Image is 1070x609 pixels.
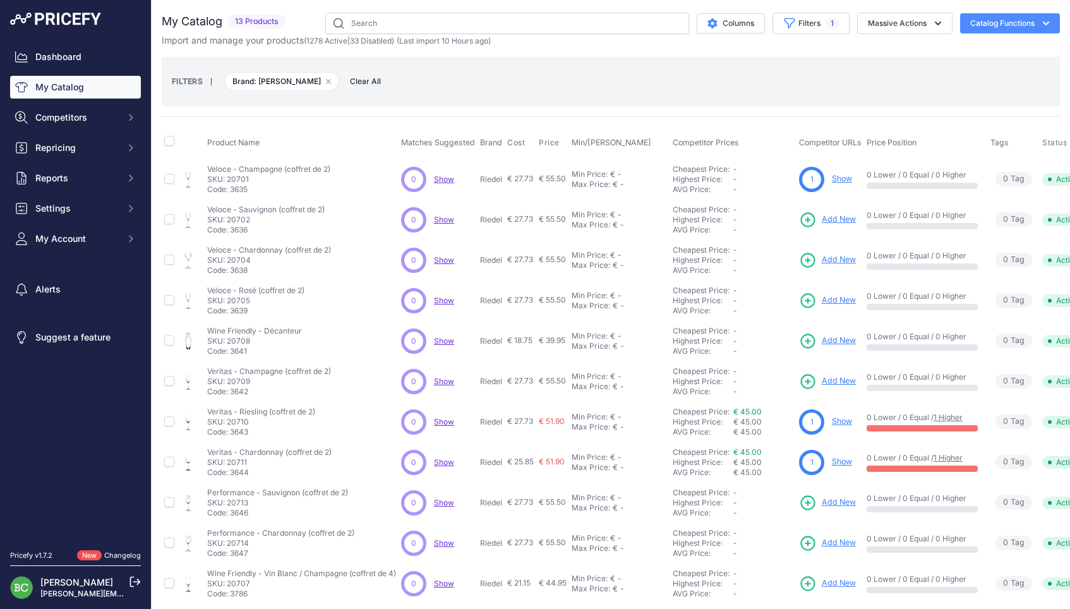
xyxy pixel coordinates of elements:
div: € [613,220,618,230]
div: Max Price: [572,179,610,190]
a: Cheapest Price: [673,326,730,335]
a: 1 Higher [934,413,963,422]
div: - [615,169,622,179]
span: Add New [822,214,856,226]
div: Min Price: [572,331,608,341]
p: SKU: 20701 [207,174,330,184]
div: Highest Price: [673,417,733,427]
p: Veritas - Chardonnay (coffret de 2) [207,447,332,457]
a: € 45.00 [733,407,762,416]
span: - [733,255,737,265]
a: Cheapest Price: [673,205,730,214]
div: Min Price: [572,250,608,260]
span: Show [434,377,454,386]
a: € 45.00 [733,447,762,457]
div: € [610,452,615,462]
span: - [733,225,737,234]
span: Show [434,498,454,507]
span: 1 [810,174,814,185]
span: 0 [1003,375,1008,387]
a: Cheapest Price: [673,366,730,376]
span: - [733,265,737,275]
p: SKU: 20713 [207,498,348,508]
div: Max Price: [572,301,610,311]
span: Show [434,417,454,426]
span: Add New [822,375,856,387]
small: FILTERS [172,76,203,86]
span: 1 [810,457,814,468]
span: Price Position [867,138,917,147]
a: [PERSON_NAME] [40,577,113,588]
a: Add New [799,373,856,390]
div: € [610,331,615,341]
span: Reports [35,172,118,184]
span: € 27.73 [507,174,533,183]
div: AVG Price: [673,184,733,195]
span: 0 [411,457,416,468]
div: Highest Price: [673,296,733,306]
span: € 55.50 [539,174,566,183]
button: Settings [10,197,141,220]
div: Min Price: [572,169,608,179]
span: - [733,215,737,224]
span: Product Name [207,138,260,147]
a: Add New [799,575,856,593]
span: Add New [822,254,856,266]
a: Show [434,174,454,184]
span: Repricing [35,142,118,154]
div: € [613,260,618,270]
span: Status [1042,138,1067,148]
div: € [610,250,615,260]
a: Dashboard [10,45,141,68]
a: Show [434,296,454,305]
button: Status [1042,138,1070,148]
div: AVG Price: [673,265,733,275]
div: € [613,422,618,432]
div: Min Price: [572,371,608,382]
a: Add New [799,494,856,512]
p: 0 Lower / 0 Equal / 0 Higher [867,170,978,180]
span: Show [434,336,454,346]
div: AVG Price: [673,467,733,478]
div: AVG Price: [673,346,733,356]
p: Code: 3643 [207,427,315,437]
div: - [615,331,622,341]
span: - [733,488,737,497]
p: Riedel [480,457,502,467]
span: 13 Products [227,15,286,29]
span: 0 [411,214,416,226]
span: - [733,286,737,295]
a: [PERSON_NAME][EMAIL_ADDRESS][DOMAIN_NAME][PERSON_NAME] [40,589,298,598]
span: Tag [995,253,1032,267]
div: € 45.00 [733,427,794,437]
span: Tag [995,495,1032,510]
span: € 55.50 [539,255,566,264]
span: Add New [822,294,856,306]
span: Tags [990,138,1009,147]
p: Veloce - Rosé (coffret de 2) [207,286,304,296]
p: Riedel [480,296,502,306]
span: € 27.73 [507,376,533,385]
div: - [618,260,624,270]
p: SKU: 20710 [207,417,315,427]
a: Show [832,174,852,183]
button: Filters1 [772,13,850,34]
span: Add New [822,335,856,347]
div: AVG Price: [673,306,733,316]
div: € [613,341,618,351]
span: - [733,174,737,184]
span: 0 [1003,335,1008,347]
div: AVG Price: [673,387,733,397]
span: 0 [411,416,416,428]
span: - [733,306,737,315]
a: 1 Higher [934,453,963,462]
p: Code: 3635 [207,184,330,195]
span: Add New [822,497,856,509]
nav: Sidebar [10,45,141,535]
span: Tag [995,455,1032,469]
span: Show [434,215,454,224]
a: Cheapest Price: [673,164,730,174]
p: Veritas - Riesling (coffret de 2) [207,407,315,417]
a: 33 Disabled [350,36,392,45]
